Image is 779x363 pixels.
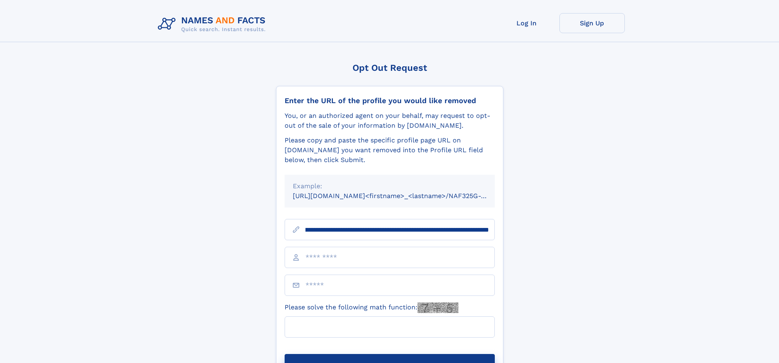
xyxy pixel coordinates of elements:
[559,13,625,33] a: Sign Up
[285,96,495,105] div: Enter the URL of the profile you would like removed
[285,135,495,165] div: Please copy and paste the specific profile page URL on [DOMAIN_NAME] you want removed into the Pr...
[155,13,272,35] img: Logo Names and Facts
[285,302,458,313] label: Please solve the following math function:
[285,111,495,131] div: You, or an authorized agent on your behalf, may request to opt-out of the sale of your informatio...
[293,181,487,191] div: Example:
[293,192,510,200] small: [URL][DOMAIN_NAME]<firstname>_<lastname>/NAF325G-xxxxxxxx
[276,63,503,73] div: Opt Out Request
[494,13,559,33] a: Log In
